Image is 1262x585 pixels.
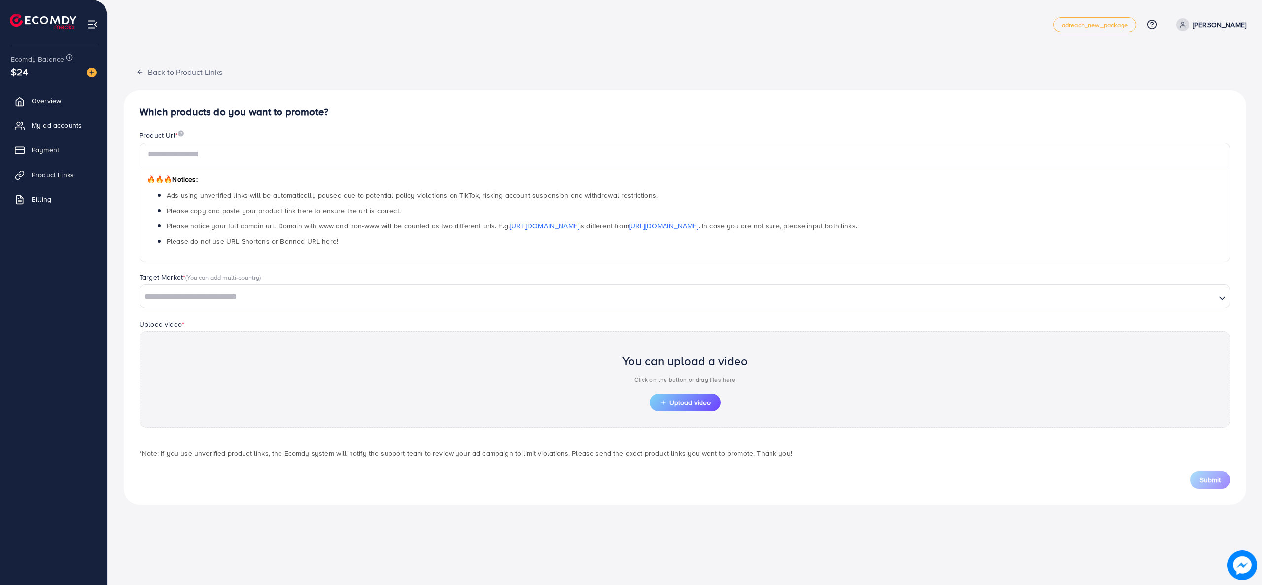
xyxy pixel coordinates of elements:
[124,61,235,82] button: Back to Product Links
[147,174,172,184] span: 🔥🔥🔥
[7,189,100,209] a: Billing
[140,284,1230,308] div: Search for option
[32,120,82,130] span: My ad accounts
[178,130,184,137] img: image
[1200,475,1221,485] span: Submit
[140,106,1230,118] h4: Which products do you want to promote?
[1172,18,1246,31] a: [PERSON_NAME]
[147,174,198,184] span: Notices:
[11,54,64,64] span: Ecomdy Balance
[87,19,98,30] img: menu
[10,14,76,29] img: logo
[32,145,59,155] span: Payment
[140,130,184,140] label: Product Url
[140,447,1230,459] p: *Note: If you use unverified product links, the Ecomdy system will notify the support team to rev...
[660,399,711,406] span: Upload video
[167,190,658,200] span: Ads using unverified links will be automatically paused due to potential policy violations on Tik...
[1062,22,1128,28] span: adreach_new_package
[1193,19,1246,31] p: [PERSON_NAME]
[32,194,51,204] span: Billing
[1053,17,1136,32] a: adreach_new_package
[622,354,748,368] h2: You can upload a video
[7,140,100,160] a: Payment
[32,96,61,106] span: Overview
[622,374,748,386] p: Click on the button or drag files here
[140,272,261,282] label: Target Market
[167,236,338,246] span: Please do not use URL Shortens or Banned URL here!
[32,170,74,180] span: Product Links
[510,221,579,231] a: [URL][DOMAIN_NAME]
[1190,471,1230,489] button: Submit
[141,290,1215,305] input: Search for option
[650,394,721,411] button: Upload video
[140,319,184,329] label: Upload video
[167,221,857,231] span: Please notice your full domain url. Domain with www and non-www will be counted as two different ...
[167,206,401,216] span: Please copy and paste your product link here to ensure the url is correct.
[1227,550,1257,580] img: image
[7,165,100,184] a: Product Links
[7,115,100,135] a: My ad accounts
[11,65,28,79] span: $24
[7,91,100,110] a: Overview
[185,273,261,282] span: (You can add multi-country)
[87,68,97,77] img: image
[629,221,699,231] a: [URL][DOMAIN_NAME]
